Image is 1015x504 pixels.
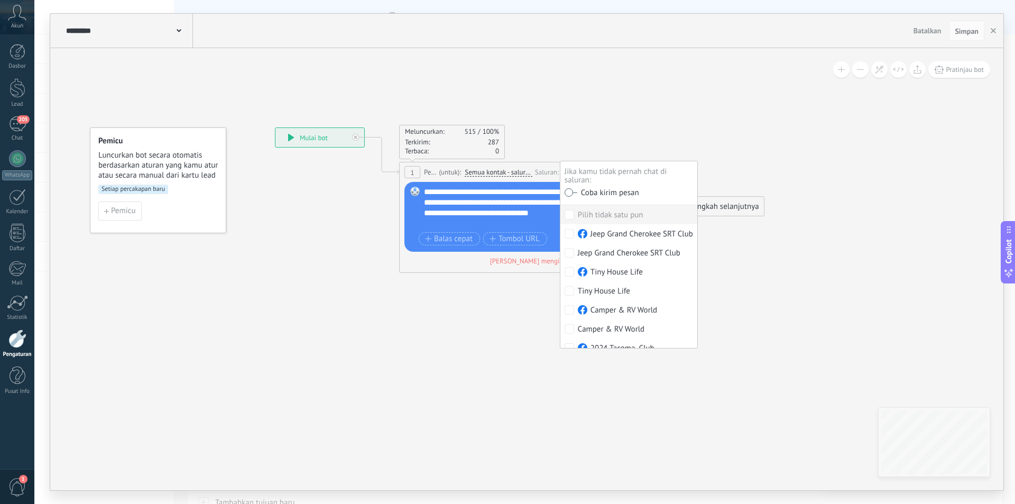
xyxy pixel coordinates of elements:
div: [PERSON_NAME] mengirim pesan [490,256,588,265]
button: Pratinjau bot [928,61,990,78]
div: Dasbor [2,63,33,70]
button: Pemicu [98,201,142,221]
div: Statistik [2,314,33,321]
div: 2024 Tacoma ,CIub [578,343,654,354]
div: Camper & RV World [578,305,657,316]
span: Semua kontak - saluran yang dipilih [465,168,532,177]
div: Tambahkan langkah selanjutnya [645,198,764,215]
div: Lead [2,101,33,108]
span: 287 [488,138,499,146]
img: facebook-sm.svg [578,229,587,239]
div: Jeep Grand Cherokee SRT Club [578,248,680,259]
span: Batalkan [914,26,942,35]
div: Daftar [2,245,33,252]
span: Pemicu [111,207,136,215]
div: WhatsApp [2,170,32,180]
img: facebook-sm.svg [578,267,587,277]
img: facebook-sm.svg [578,343,587,353]
span: 515 [465,127,483,136]
span: 100% [483,127,499,136]
span: Balas cepat [425,235,473,243]
button: Batalkan [909,23,946,39]
span: 1 [19,475,27,483]
div: Kalender [2,208,33,215]
span: Terkirim: [405,138,430,146]
div: Camper & RV World [578,324,644,335]
span: Copilot [1003,239,1014,263]
span: (untuk): [439,167,461,177]
div: Mail [2,280,33,287]
h4: Pemicu [98,136,219,146]
div: Jika kamu tidak pernah chat di saluran: [565,168,693,185]
span: Simpan [955,28,979,35]
button: Tombol URL [483,232,547,245]
div: Saluran: [535,167,561,177]
span: Pratinjau bot [946,65,984,74]
div: Tiny House Life [578,286,630,297]
span: Akun [11,23,24,30]
img: facebook-sm.svg [578,305,587,315]
span: Tombol URL [490,235,540,243]
div: Chat [2,135,33,142]
span: 0 [495,146,499,155]
span: Meluncurkan: [405,127,445,136]
div: Jeep Grand Cherokee SRT Club [578,229,693,240]
span: Pesan [424,167,436,177]
div: Mulai bot [275,128,364,147]
div: Pengaturan [2,351,33,358]
span: Luncurkan bot secara otomatis berdasarkan aturan yang kamu atur atau secara manual dari kartu lead [98,150,219,180]
button: Balas cepat [419,232,480,245]
span: 205 [17,115,29,124]
div: Pusat Info [2,388,33,395]
div: Tiny House Life [578,267,643,278]
button: Simpan [949,21,984,41]
span: Setiap percakapan baru [98,185,168,194]
span: Terbaca: [405,146,429,155]
div: Coba kirim pesan [577,189,639,198]
div: Pilih semua [578,210,643,221]
span: 1 [410,168,414,177]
